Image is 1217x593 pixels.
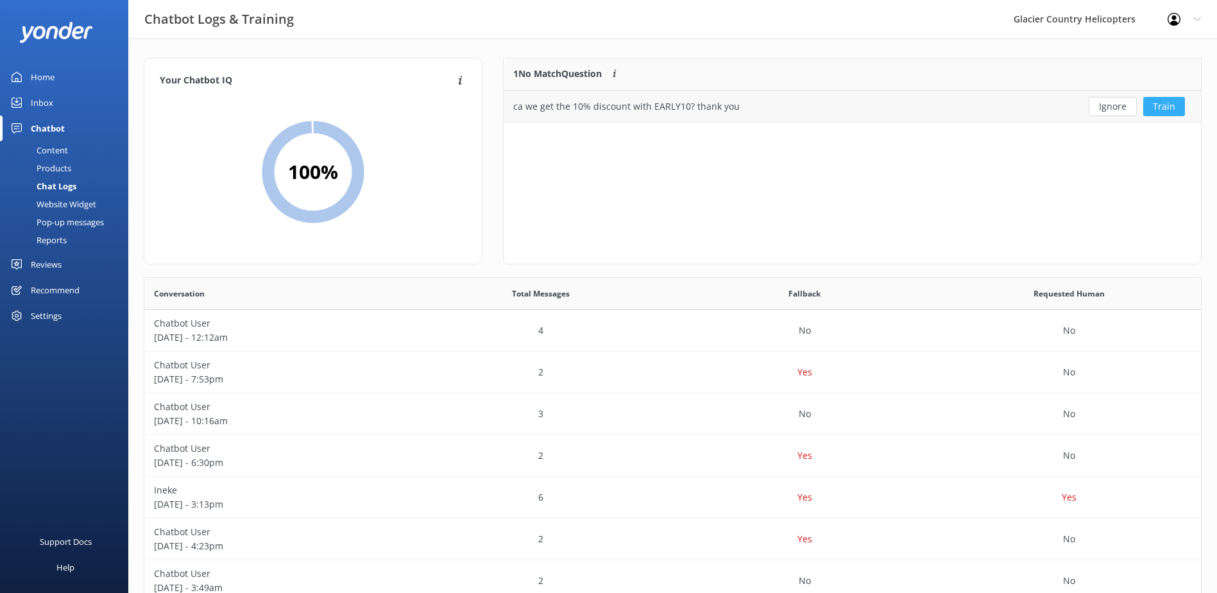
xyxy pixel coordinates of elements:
[154,372,399,386] p: [DATE] - 7:53pm
[538,365,543,379] p: 2
[31,90,53,116] div: Inbox
[504,90,1201,123] div: row
[31,64,55,90] div: Home
[538,532,543,546] p: 2
[8,141,128,159] a: Content
[154,567,399,581] p: Chatbot User
[154,497,399,511] p: [DATE] - 3:13pm
[144,352,1201,393] div: row
[1063,449,1075,463] p: No
[797,365,812,379] p: Yes
[538,407,543,421] p: 3
[797,532,812,546] p: Yes
[1063,407,1075,421] p: No
[31,303,62,329] div: Settings
[288,157,338,187] h2: 100 %
[154,456,399,470] p: [DATE] - 6:30pm
[144,477,1201,519] div: row
[1089,97,1137,116] button: Ignore
[8,231,67,249] div: Reports
[8,213,104,231] div: Pop-up messages
[154,539,399,553] p: [DATE] - 4:23pm
[513,67,602,81] p: 1 No Match Question
[1034,288,1105,300] span: Requested Human
[538,323,543,338] p: 4
[799,574,811,588] p: No
[154,331,399,345] p: [DATE] - 12:12am
[154,316,399,331] p: Chatbot User
[144,9,294,30] h3: Chatbot Logs & Training
[154,358,399,372] p: Chatbot User
[1063,323,1075,338] p: No
[788,288,821,300] span: Fallback
[154,288,205,300] span: Conversation
[512,288,570,300] span: Total Messages
[797,490,812,504] p: Yes
[8,141,68,159] div: Content
[1063,532,1075,546] p: No
[538,574,543,588] p: 2
[31,252,62,277] div: Reviews
[31,116,65,141] div: Chatbot
[8,195,128,213] a: Website Widget
[144,435,1201,477] div: row
[56,554,74,580] div: Help
[1063,365,1075,379] p: No
[8,213,128,231] a: Pop-up messages
[144,519,1201,560] div: row
[8,231,128,249] a: Reports
[8,195,96,213] div: Website Widget
[19,22,93,43] img: yonder-white-logo.png
[8,159,71,177] div: Products
[513,99,740,114] div: ca we get the 10% discount with EARLY10? thank you
[8,177,76,195] div: Chat Logs
[797,449,812,463] p: Yes
[1063,574,1075,588] p: No
[40,529,92,554] div: Support Docs
[504,90,1201,123] div: grid
[154,400,399,414] p: Chatbot User
[799,407,811,421] p: No
[1062,490,1077,504] p: Yes
[8,177,128,195] a: Chat Logs
[144,310,1201,352] div: row
[538,490,543,504] p: 6
[799,323,811,338] p: No
[154,414,399,428] p: [DATE] - 10:16am
[154,442,399,456] p: Chatbot User
[538,449,543,463] p: 2
[31,277,80,303] div: Recommend
[1143,97,1185,116] button: Train
[160,74,454,88] h4: Your Chatbot IQ
[154,525,399,539] p: Chatbot User
[144,393,1201,435] div: row
[154,483,399,497] p: Ineke
[8,159,128,177] a: Products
